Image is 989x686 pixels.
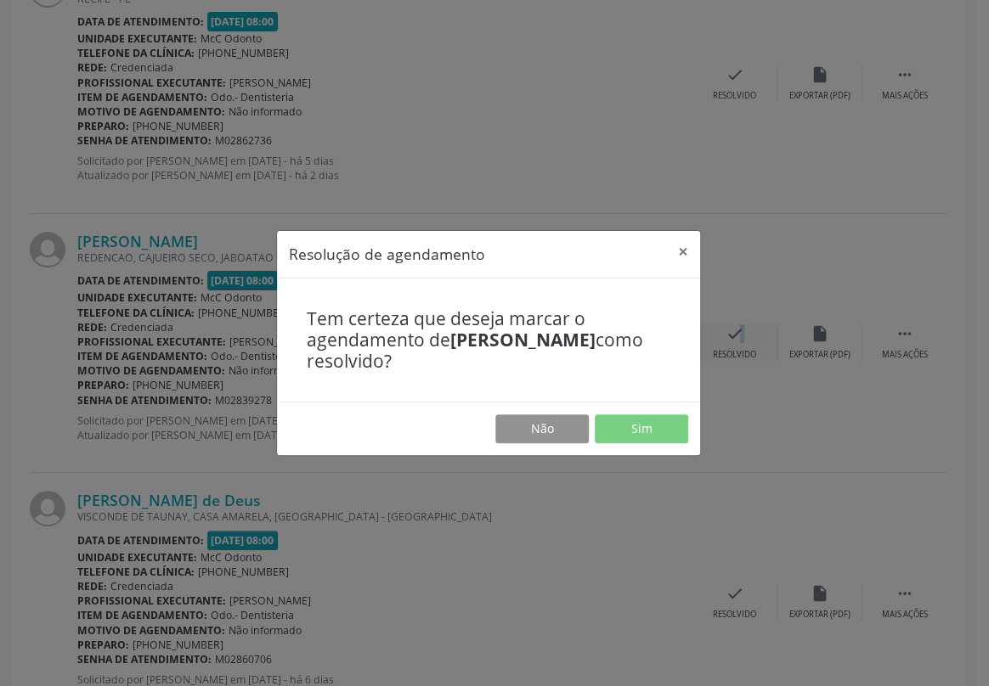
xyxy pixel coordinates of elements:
button: Close [666,231,700,273]
b: [PERSON_NAME] [450,328,596,351]
button: Sim [595,414,688,443]
button: Não [495,414,589,443]
h4: Tem certeza que deseja marcar o agendamento de como resolvido? [307,308,670,373]
h5: Resolução de agendamento [289,243,485,265]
